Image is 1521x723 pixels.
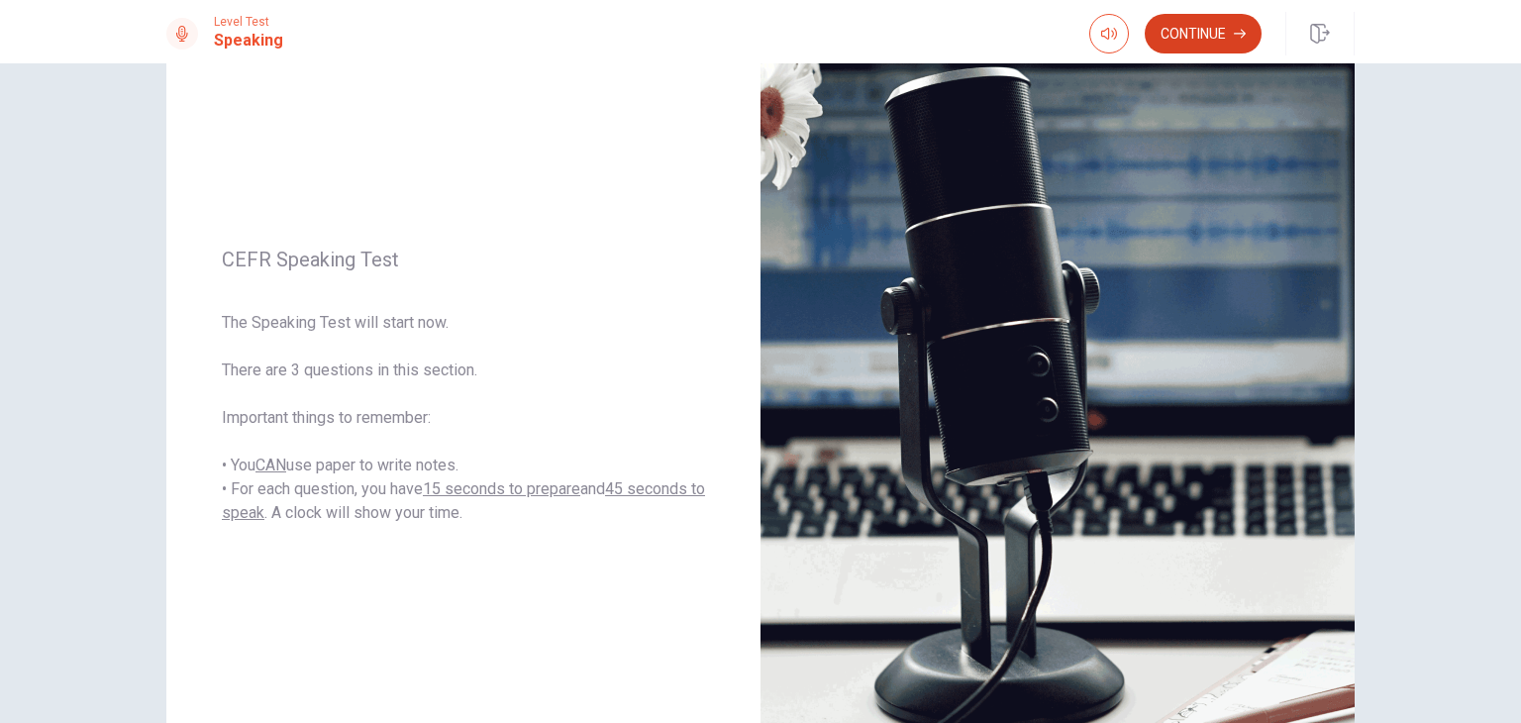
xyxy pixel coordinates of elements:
[222,311,705,525] span: The Speaking Test will start now. There are 3 questions in this section. Important things to reme...
[423,479,580,498] u: 15 seconds to prepare
[255,456,286,474] u: CAN
[1145,14,1262,53] button: Continue
[222,248,705,271] span: CEFR Speaking Test
[214,15,283,29] span: Level Test
[214,29,283,52] h1: Speaking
